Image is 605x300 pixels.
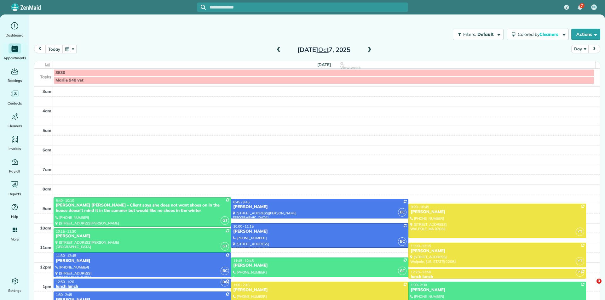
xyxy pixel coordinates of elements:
[233,263,406,268] div: [PERSON_NAME]
[596,279,602,284] span: 3
[588,45,600,53] button: next
[576,268,584,277] span: YT
[11,236,19,242] span: More
[45,45,63,53] button: today
[55,234,229,239] div: [PERSON_NAME]
[340,65,360,70] span: View week
[43,128,51,133] span: 5am
[221,242,229,251] span: GT
[201,5,206,10] svg: Focus search
[233,258,254,263] span: 11:45 - 12:45
[56,292,72,297] span: 1:30 - 2:45
[197,5,206,10] button: Focus search
[571,45,589,53] button: Day
[8,77,22,84] span: Bookings
[450,29,504,40] a: Filters: Default
[3,89,27,106] a: Contacts
[233,204,406,210] div: [PERSON_NAME]
[411,244,431,248] span: 11:00 - 12:15
[8,123,22,129] span: Cleaners
[573,1,586,14] div: 7 unread notifications
[571,29,600,40] button: Actions
[221,216,229,225] span: GT
[411,205,429,209] span: 9:00 - 10:45
[56,253,76,258] span: 11:30 - 12:45
[410,248,584,254] div: [PERSON_NAME]
[56,198,74,203] span: 8:40 - 10:10
[40,245,51,250] span: 11am
[3,66,27,84] a: Bookings
[43,108,51,113] span: 4am
[43,89,51,94] span: 3am
[3,276,27,294] a: Settings
[285,46,363,53] h2: [DATE] 7, 2025
[398,237,406,246] span: BC
[40,264,51,269] span: 12pm
[55,70,65,75] span: 3830
[463,31,476,37] span: Filters:
[518,31,561,37] span: Colored by
[34,45,46,53] button: prev
[55,203,229,213] div: [PERSON_NAME] [PERSON_NAME] - Client says she does not want shoes on in the house doesn’t mind it...
[410,209,584,215] div: [PERSON_NAME]
[584,279,599,294] iframe: Intercom live chat
[233,287,406,293] div: [PERSON_NAME]
[398,208,406,217] span: BC
[8,100,22,106] span: Contacts
[453,29,504,40] button: Filters: Default
[9,145,21,152] span: Invoices
[3,21,27,38] a: Dashboard
[6,32,24,38] span: Dashboard
[9,191,21,197] span: Reports
[40,225,51,230] span: 10am
[43,206,51,211] span: 9am
[233,224,254,229] span: 10:00 - 11:15
[233,200,250,204] span: 8:45 - 9:45
[233,283,250,287] span: 1:00 - 2:45
[411,283,427,287] span: 1:00 - 2:30
[581,3,583,8] span: 7
[318,46,329,54] span: Oct
[56,229,76,234] span: 10:15 - 11:30
[43,186,51,191] span: 8am
[3,202,27,220] a: Help
[43,167,51,172] span: 7am
[410,287,584,293] div: [PERSON_NAME]
[576,257,584,265] span: YT
[3,111,27,129] a: Cleaners
[3,43,27,61] a: Appointments
[11,213,19,220] span: Help
[55,78,84,83] span: Marlie 940 vet
[317,62,331,67] span: [DATE]
[3,179,27,197] a: Reports
[9,168,20,174] span: Payroll
[221,278,229,286] span: BC
[398,267,406,275] span: GT
[3,55,26,61] span: Appointments
[55,284,229,289] div: lunch lunch
[43,147,51,152] span: 6am
[3,134,27,152] a: Invoices
[221,267,229,275] span: BC
[576,228,584,236] span: YT
[233,229,406,234] div: [PERSON_NAME]
[410,274,584,280] div: lunch lunch
[507,29,569,40] button: Colored byCleaners
[539,31,560,37] span: Cleaners
[3,157,27,174] a: Payroll
[477,31,494,37] span: Default
[8,287,21,294] span: Settings
[43,284,51,289] span: 1pm
[411,270,431,274] span: 12:20 - 12:50
[592,5,596,10] span: HE
[56,280,74,284] span: 12:50 - 1:20
[55,258,229,263] div: [PERSON_NAME]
